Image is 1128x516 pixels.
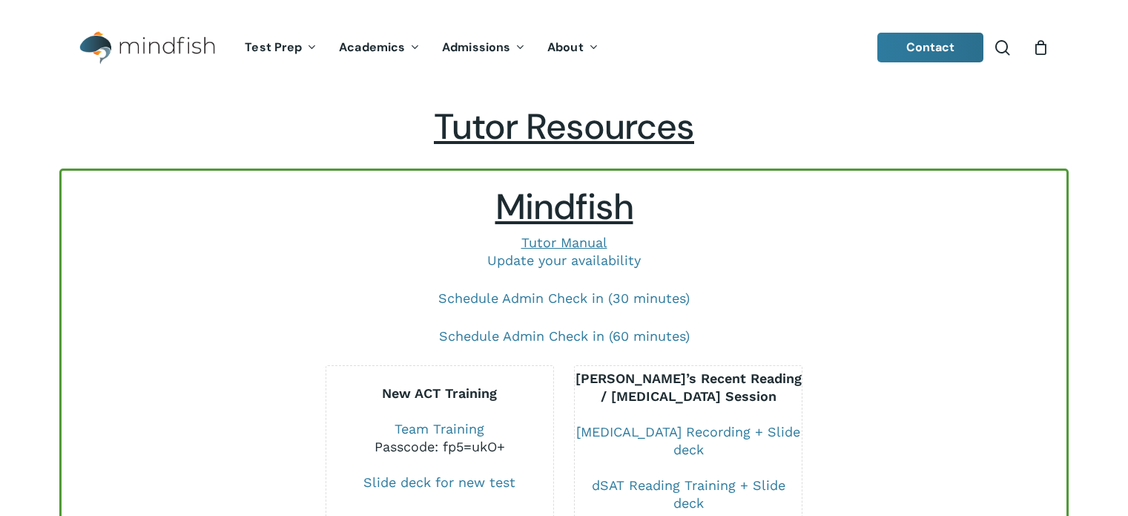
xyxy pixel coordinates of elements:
[536,42,610,54] a: About
[592,477,785,511] a: dSAT Reading Training + Slide deck
[395,421,484,437] a: Team Training
[434,103,694,150] span: Tutor Resources
[245,39,302,55] span: Test Prep
[1032,39,1049,56] a: Cart
[521,235,607,250] a: Tutor Manual
[439,328,690,344] a: Schedule Admin Check in (60 minutes)
[576,424,800,457] a: [MEDICAL_DATA] Recording + Slide deck
[382,385,497,401] b: New ACT Training
[431,42,536,54] a: Admissions
[234,42,328,54] a: Test Prep
[59,20,1069,76] header: Main Menu
[906,39,955,55] span: Contact
[328,42,431,54] a: Academics
[575,370,802,404] b: [PERSON_NAME]’s Recent Reading / [MEDICAL_DATA] Session
[547,39,584,55] span: About
[877,33,984,62] a: Contact
[487,252,641,268] a: Update your availability
[234,20,609,76] nav: Main Menu
[326,438,553,456] div: Passcode: fp5=ukO+
[438,290,690,306] a: Schedule Admin Check in (30 minutes)
[442,39,510,55] span: Admissions
[339,39,405,55] span: Academics
[363,474,515,490] a: Slide deck for new test
[495,183,633,230] span: Mindfish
